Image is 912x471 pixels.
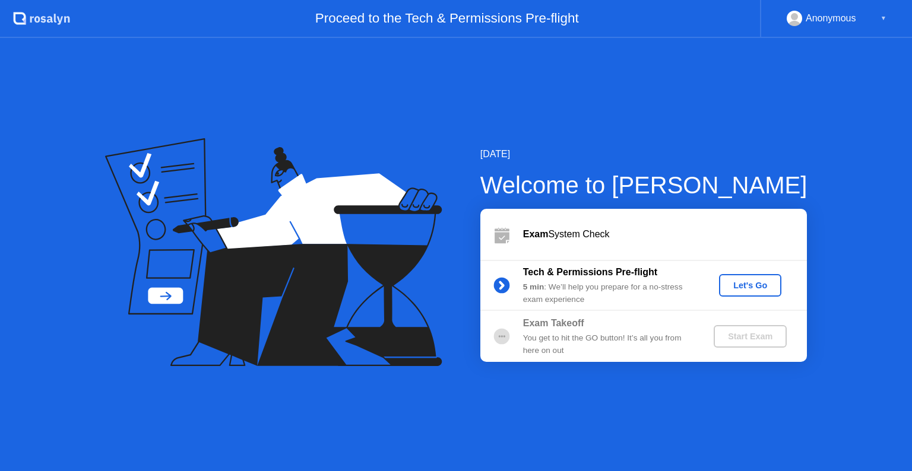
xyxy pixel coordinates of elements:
b: Exam Takeoff [523,318,584,328]
div: System Check [523,227,807,241]
b: Exam [523,229,549,239]
div: ▼ [881,11,886,26]
button: Start Exam [714,325,787,348]
b: 5 min [523,282,544,291]
div: Let's Go [724,281,777,290]
div: Anonymous [806,11,856,26]
div: You get to hit the GO button! It’s all you from here on out [523,332,694,357]
div: [DATE] [480,147,807,161]
b: Tech & Permissions Pre-flight [523,267,657,277]
div: Start Exam [718,332,782,341]
div: Welcome to [PERSON_NAME] [480,167,807,203]
div: : We’ll help you prepare for a no-stress exam experience [523,281,694,305]
button: Let's Go [719,274,781,297]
